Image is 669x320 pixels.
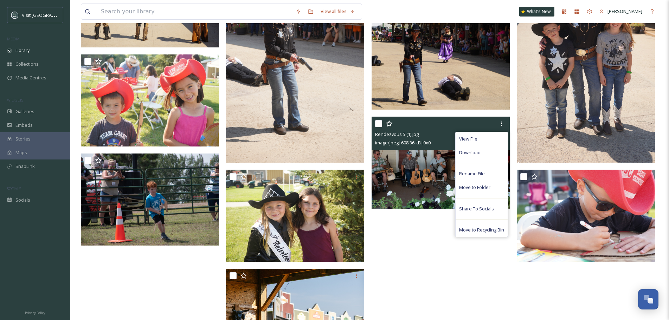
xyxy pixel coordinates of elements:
[15,163,35,170] span: SnapLink
[15,108,34,115] span: Galleries
[7,97,23,103] span: WIDGETS
[375,139,431,146] span: image/jpeg | 608.36 kB | 0 x 0
[25,311,45,315] span: Privacy Policy
[226,170,364,262] img: DSC04718.JPG
[459,170,485,177] span: Rename File
[7,186,21,191] span: SOCIALS
[317,5,358,18] a: View all files
[15,149,27,156] span: Maps
[375,131,419,137] span: Rendezvous 5 (1).jpg
[15,61,39,67] span: Collections
[15,47,30,54] span: Library
[25,308,45,316] a: Privacy Policy
[15,122,33,129] span: Embeds
[596,5,646,18] a: [PERSON_NAME]
[519,7,554,17] a: What's New
[11,12,18,19] img: watertown-convention-and-visitors-bureau.jpg
[372,117,510,209] img: Rendezvous 5 (1).jpg
[459,149,481,156] span: Download
[459,205,494,212] span: Share To Socials
[97,4,292,19] input: Search your library
[459,136,477,142] span: View File
[15,74,46,81] span: Media Centres
[81,154,219,246] img: Rendezvous 6 (1).jpg
[459,227,504,233] span: Move to Recycling Bin
[607,8,642,14] span: [PERSON_NAME]
[638,289,658,309] button: Open Chat
[22,12,76,18] span: Visit [GEOGRAPHIC_DATA]
[81,54,219,146] img: DSC04716.JPG
[517,170,655,262] img: DSC04715.JPG
[459,184,490,191] span: Move to Folder
[7,36,19,41] span: MEDIA
[15,136,31,142] span: Stories
[15,197,30,203] span: Socials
